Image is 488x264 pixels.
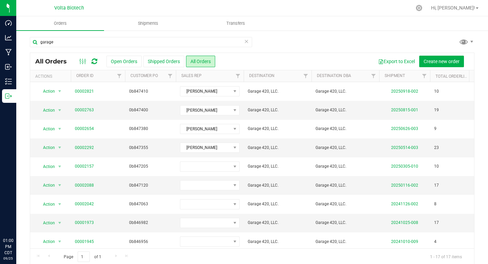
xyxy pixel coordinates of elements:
[3,238,13,256] p: 01:00 PM CDT
[129,145,172,151] span: 0b847355
[7,210,27,230] iframe: Resource center
[431,5,475,11] span: Hi, [PERSON_NAME]!
[5,49,12,56] inline-svg: Manufacturing
[3,256,13,261] p: 09/25
[415,5,423,11] div: Manage settings
[434,163,439,170] span: 10
[248,220,307,226] span: Garage 420, LLC.
[75,201,94,207] a: 00002042
[129,201,172,207] span: 0b847063
[300,70,311,82] a: Filter
[78,251,90,262] input: 1
[104,16,192,31] a: Shipments
[5,20,12,26] inline-svg: Dashboard
[37,181,55,190] span: Action
[5,63,12,70] inline-svg: Inbound
[248,163,307,170] span: Garage 420, LLC.
[316,126,375,132] span: Garage 420, LLC.
[248,201,307,207] span: Garage 420, LLC.
[37,237,55,246] span: Action
[316,201,375,207] span: Garage 420, LLC.
[435,74,472,79] a: Total Orderlines
[217,20,254,26] span: Transfers
[244,37,249,46] span: Clear
[434,126,436,132] span: 9
[56,200,64,209] span: select
[56,218,64,228] span: select
[37,218,55,228] span: Action
[316,220,375,226] span: Garage 420, LLC.
[248,182,307,189] span: Garage 420, LLC.
[391,145,418,150] a: 20250514-003
[5,93,12,99] inline-svg: Outbound
[434,220,439,226] span: 17
[385,73,405,78] a: Shipment
[434,182,439,189] span: 17
[45,20,76,26] span: Orders
[248,145,307,151] span: Garage 420, LLC.
[434,201,436,207] span: 8
[248,107,307,113] span: Garage 420, LLC.
[75,145,94,151] a: 00002292
[16,16,104,31] a: Orders
[56,237,64,246] span: select
[180,124,231,134] span: [PERSON_NAME]
[56,106,64,115] span: select
[75,107,94,113] a: 00002763
[75,220,94,226] a: 00001973
[54,5,84,11] span: Volta Biotech
[249,73,274,78] a: Destination
[316,163,375,170] span: Garage 420, LLC.
[129,163,172,170] span: 0b847205
[106,56,142,67] button: Open Orders
[58,251,107,262] span: Page of 1
[56,162,64,171] span: select
[56,143,64,152] span: select
[391,239,418,244] a: 20241010-009
[425,251,467,262] span: 1 - 17 of 17 items
[37,200,55,209] span: Action
[434,88,439,95] span: 10
[391,164,418,169] a: 20250305-010
[129,182,172,189] span: 0b847120
[143,56,184,67] button: Shipped Orders
[75,126,94,132] a: 00002654
[186,56,215,67] button: All Orders
[130,73,158,78] a: Customer PO
[419,70,430,82] a: Filter
[5,78,12,85] inline-svg: Inventory
[37,87,55,96] span: Action
[76,73,94,78] a: Order ID
[434,107,439,113] span: 19
[129,88,172,95] span: 0b847410
[374,56,419,67] button: Export to Excel
[37,143,55,152] span: Action
[129,239,172,245] span: 0b846956
[391,108,418,112] a: 20250815-001
[129,107,172,113] span: 0b847400
[316,145,375,151] span: Garage 420, LLC.
[35,74,68,79] div: Actions
[434,145,439,151] span: 23
[5,34,12,41] inline-svg: Analytics
[316,239,375,245] span: Garage 420, LLC.
[56,124,64,134] span: select
[56,181,64,190] span: select
[129,126,172,132] span: 0b847380
[129,20,167,26] span: Shipments
[114,70,125,82] a: Filter
[165,70,176,82] a: Filter
[248,88,307,95] span: Garage 420, LLC.
[75,239,94,245] a: 00001945
[75,163,94,170] a: 00002157
[37,124,55,134] span: Action
[419,56,464,67] button: Create new order
[37,162,55,171] span: Action
[316,88,375,95] span: Garage 420, LLC.
[75,182,94,189] a: 00002088
[56,87,64,96] span: select
[368,70,379,82] a: Filter
[192,16,280,31] a: Transfers
[391,126,418,131] a: 20250626-003
[180,143,231,152] span: [PERSON_NAME]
